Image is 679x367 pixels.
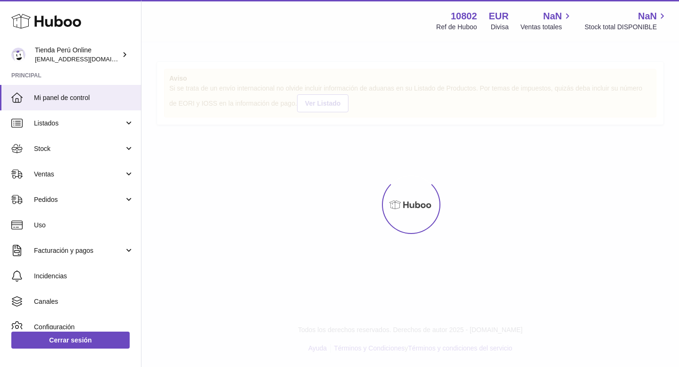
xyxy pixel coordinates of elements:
span: Mi panel de control [34,93,134,102]
span: Canales [34,297,134,306]
a: Cerrar sesión [11,332,130,349]
span: NaN [638,10,657,23]
span: [EMAIL_ADDRESS][DOMAIN_NAME] [35,55,139,63]
span: Stock total DISPONIBLE [585,23,668,32]
a: NaN Stock total DISPONIBLE [585,10,668,32]
span: Listados [34,119,124,128]
span: Incidencias [34,272,134,281]
span: Stock [34,144,124,153]
div: Divisa [491,23,509,32]
div: Tienda Perú Online [35,46,120,64]
strong: EUR [489,10,509,23]
span: Pedidos [34,195,124,204]
span: Ventas [34,170,124,179]
span: NaN [543,10,562,23]
div: Ref de Huboo [436,23,477,32]
strong: 10802 [451,10,477,23]
img: contacto@tiendaperuonline.com [11,48,25,62]
span: Configuración [34,323,134,332]
span: Uso [34,221,134,230]
span: Facturación y pagos [34,246,124,255]
a: NaN Ventas totales [521,10,573,32]
span: Ventas totales [521,23,573,32]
